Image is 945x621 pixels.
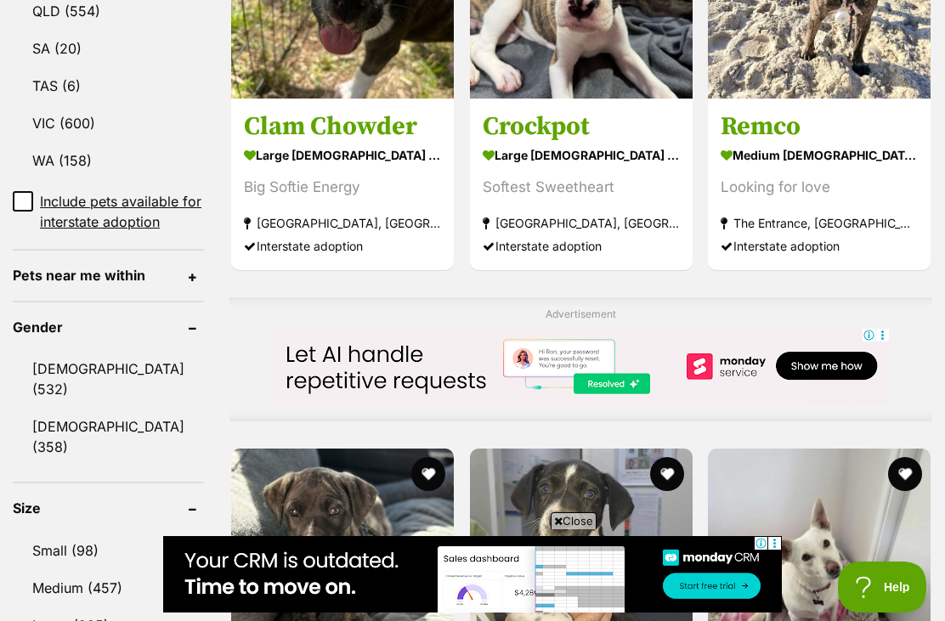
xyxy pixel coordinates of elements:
[13,143,204,178] a: WA (158)
[13,319,204,335] header: Gender
[483,212,680,234] strong: [GEOGRAPHIC_DATA], [GEOGRAPHIC_DATA]
[40,191,204,232] span: Include pets available for interstate adoption
[13,268,204,283] header: Pets near me within
[13,533,204,568] a: Small (98)
[721,143,918,167] strong: medium [DEMOGRAPHIC_DATA] Dog
[244,234,441,257] div: Interstate adoption
[271,328,890,404] iframe: Advertisement
[13,570,204,606] a: Medium (457)
[229,297,932,422] div: Advertisement
[244,143,441,167] strong: large [DEMOGRAPHIC_DATA] Dog
[118,1,134,14] img: iconc.png
[2,2,15,15] img: consumer-privacy-logo.png
[721,176,918,199] div: Looking for love
[708,98,931,270] a: Remco medium [DEMOGRAPHIC_DATA] Dog Looking for love The Entrance, [GEOGRAPHIC_DATA] Interstate a...
[721,110,918,143] h3: Remco
[888,457,922,491] button: favourite
[13,191,204,232] a: Include pets available for interstate adoption
[163,536,782,613] iframe: Advertisement
[13,500,204,516] header: Size
[838,562,928,613] iframe: Help Scout Beacon - Open
[551,512,597,529] span: Close
[121,2,134,15] img: consumer-privacy-logo.png
[244,212,441,234] strong: [GEOGRAPHIC_DATA], [GEOGRAPHIC_DATA]
[244,176,441,199] div: Big Softie Energy
[649,457,683,491] button: favourite
[13,105,204,141] a: VIC (600)
[483,143,680,167] strong: large [DEMOGRAPHIC_DATA] Dog
[483,234,680,257] div: Interstate adoption
[483,176,680,199] div: Softest Sweetheart
[13,31,204,66] a: SA (20)
[244,110,441,143] h3: Clam Chowder
[13,409,204,465] a: [DEMOGRAPHIC_DATA] (358)
[119,2,136,15] a: Privacy Notification
[13,351,204,407] a: [DEMOGRAPHIC_DATA] (532)
[483,110,680,143] h3: Crockpot
[470,98,693,270] a: Crockpot large [DEMOGRAPHIC_DATA] Dog Softest Sweetheart [GEOGRAPHIC_DATA], [GEOGRAPHIC_DATA] Int...
[411,457,445,491] button: favourite
[721,234,918,257] div: Interstate adoption
[721,212,918,234] strong: The Entrance, [GEOGRAPHIC_DATA]
[13,68,204,104] a: TAS (6)
[231,98,454,270] a: Clam Chowder large [DEMOGRAPHIC_DATA] Dog Big Softie Energy [GEOGRAPHIC_DATA], [GEOGRAPHIC_DATA] ...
